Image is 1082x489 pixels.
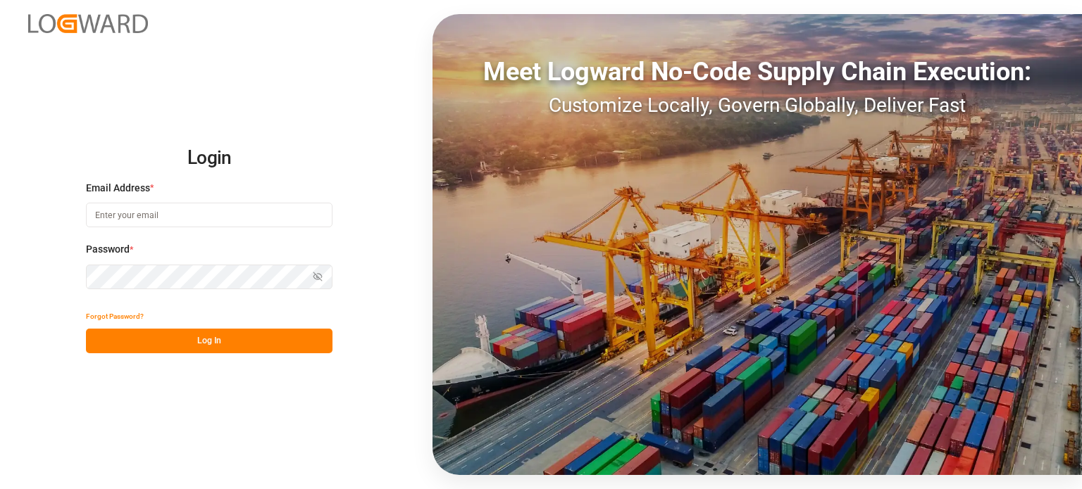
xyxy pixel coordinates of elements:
[86,242,130,257] span: Password
[433,53,1082,91] div: Meet Logward No-Code Supply Chain Execution:
[86,329,332,353] button: Log In
[86,203,332,227] input: Enter your email
[86,136,332,181] h2: Login
[28,14,148,33] img: Logward_new_orange.png
[86,181,150,196] span: Email Address
[433,91,1082,120] div: Customize Locally, Govern Globally, Deliver Fast
[86,304,144,329] button: Forgot Password?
